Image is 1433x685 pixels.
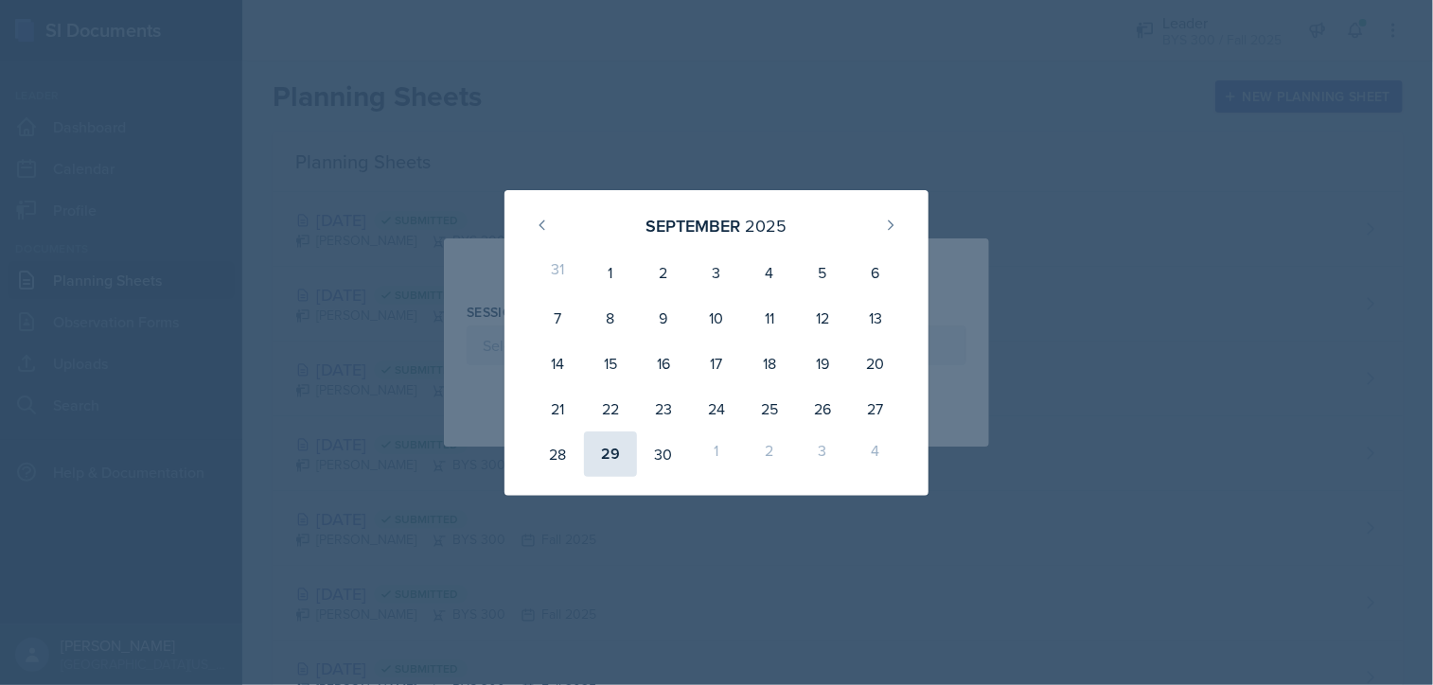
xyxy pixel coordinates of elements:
div: 27 [849,386,902,431]
div: 3 [796,431,849,477]
div: 30 [637,431,690,477]
div: 25 [743,386,796,431]
div: 28 [531,431,584,477]
div: 3 [690,250,743,295]
div: 2025 [746,213,787,238]
div: 10 [690,295,743,341]
div: 15 [584,341,637,386]
div: 9 [637,295,690,341]
div: 1 [690,431,743,477]
div: 11 [743,295,796,341]
div: 2 [743,431,796,477]
div: 13 [849,295,902,341]
div: 24 [690,386,743,431]
div: 6 [849,250,902,295]
div: 26 [796,386,849,431]
div: 31 [531,250,584,295]
div: 18 [743,341,796,386]
div: 4 [849,431,902,477]
div: 17 [690,341,743,386]
div: 23 [637,386,690,431]
div: 2 [637,250,690,295]
div: 14 [531,341,584,386]
div: 20 [849,341,902,386]
div: 1 [584,250,637,295]
div: 22 [584,386,637,431]
div: 16 [637,341,690,386]
div: 4 [743,250,796,295]
div: 12 [796,295,849,341]
div: September [646,213,741,238]
div: 19 [796,341,849,386]
div: 21 [531,386,584,431]
div: 5 [796,250,849,295]
div: 29 [584,431,637,477]
div: 7 [531,295,584,341]
div: 8 [584,295,637,341]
